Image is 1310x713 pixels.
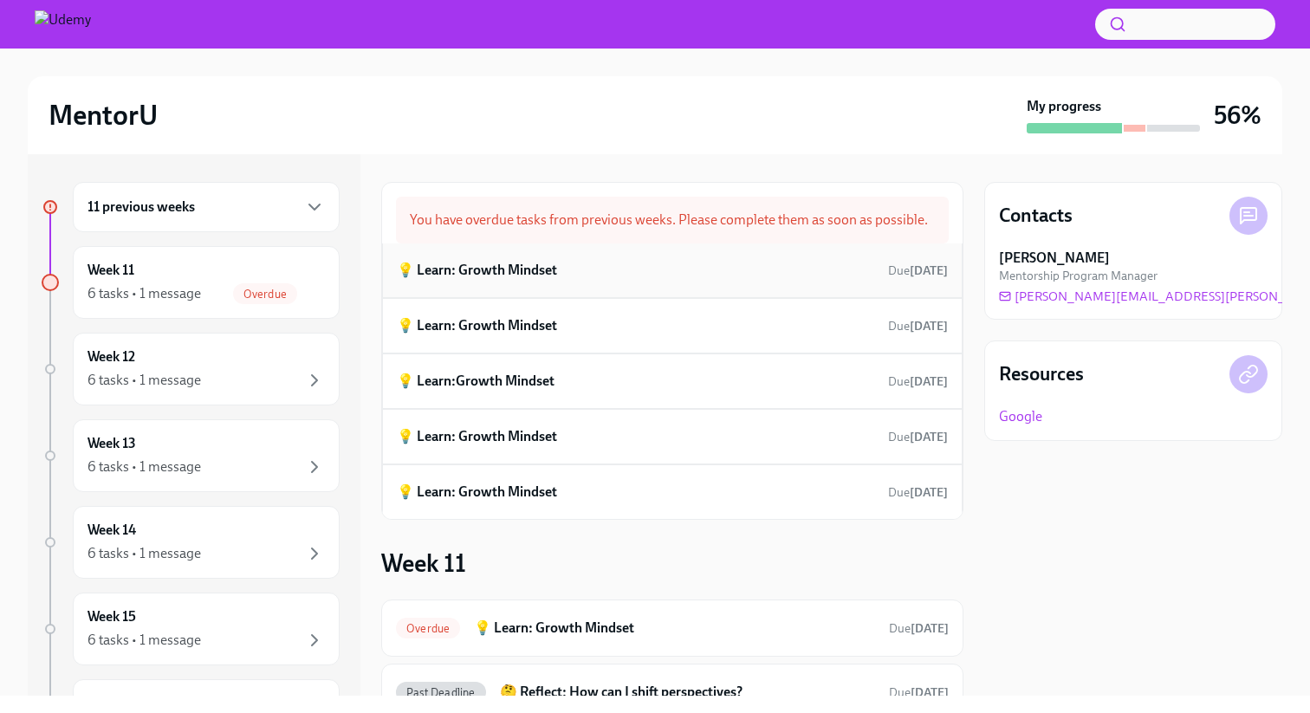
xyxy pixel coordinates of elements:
a: 💡 Learn: Growth MindsetDue[DATE] [397,257,948,283]
strong: [DATE] [910,319,948,334]
h6: 💡 Learn: Growth Mindset [397,261,557,280]
span: Past Deadline [396,686,486,699]
h2: MentorU [49,98,158,133]
a: Week 136 tasks • 1 message [42,419,340,492]
h4: Resources [999,361,1084,387]
a: 💡 Learn: Growth MindsetDue[DATE] [397,313,948,339]
strong: [PERSON_NAME] [999,249,1110,268]
span: August 2nd, 2025 09:30 [888,429,948,445]
a: 💡 Learn:Growth MindsetDue[DATE] [397,368,948,394]
h6: 💡 Learn: Growth Mindset [474,619,875,638]
a: 💡 Learn: Growth MindsetDue[DATE] [397,424,948,450]
div: 6 tasks • 1 message [88,631,201,650]
span: Due [888,485,948,500]
span: Overdue [233,288,297,301]
a: Google [999,407,1042,426]
h3: 56% [1214,100,1261,131]
span: July 19th, 2025 09:30 [888,318,948,334]
strong: [DATE] [910,374,948,389]
span: Due [888,374,948,389]
span: July 12th, 2025 09:30 [888,263,948,279]
img: Udemy [35,10,91,38]
h6: 💡 Learn: Growth Mindset [397,483,557,502]
span: August 16th, 2025 09:30 [889,620,949,637]
a: Week 156 tasks • 1 message [42,593,340,665]
span: August 9th, 2025 09:30 [888,484,948,501]
a: Week 116 tasks • 1 messageOverdue [42,246,340,319]
h6: 💡 Learn: Growth Mindset [397,316,557,335]
span: Overdue [396,622,460,635]
div: 6 tasks • 1 message [88,371,201,390]
div: 6 tasks • 1 message [88,544,201,563]
h4: Contacts [999,203,1073,229]
h6: 💡 Learn: Growth Mindset [397,427,557,446]
div: 11 previous weeks [73,182,340,232]
h6: 11 previous weeks [88,198,195,217]
span: Due [888,263,948,278]
h3: Week 11 [381,548,466,579]
strong: [DATE] [911,685,949,700]
a: 💡 Learn: Growth MindsetDue[DATE] [397,479,948,505]
strong: [DATE] [910,263,948,278]
span: Due [888,319,948,334]
a: Week 146 tasks • 1 message [42,506,340,579]
span: Due [889,685,949,700]
a: Past Deadline🤔 Reflect: How can I shift perspectives?Due[DATE] [396,678,949,706]
h6: Week 11 [88,261,134,280]
strong: My progress [1027,97,1101,116]
div: 6 tasks • 1 message [88,457,201,476]
strong: [DATE] [911,621,949,636]
h6: Week 14 [88,521,136,540]
h6: Week 13 [88,434,136,453]
span: Due [888,430,948,444]
span: Mentorship Program Manager [999,268,1158,284]
div: You have overdue tasks from previous weeks. Please complete them as soon as possible. [396,197,949,243]
h6: Week 15 [88,607,136,626]
h6: 💡 Learn:Growth Mindset [397,372,554,391]
span: August 16th, 2025 09:30 [889,684,949,701]
span: July 26th, 2025 09:30 [888,373,948,390]
h6: Week 16 [88,694,136,713]
strong: [DATE] [910,485,948,500]
h6: 🤔 Reflect: How can I shift perspectives? [500,683,875,702]
h6: Week 12 [88,347,135,366]
strong: [DATE] [910,430,948,444]
a: Overdue💡 Learn: Growth MindsetDue[DATE] [396,614,949,642]
a: Week 126 tasks • 1 message [42,333,340,405]
div: 6 tasks • 1 message [88,284,201,303]
span: Due [889,621,949,636]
